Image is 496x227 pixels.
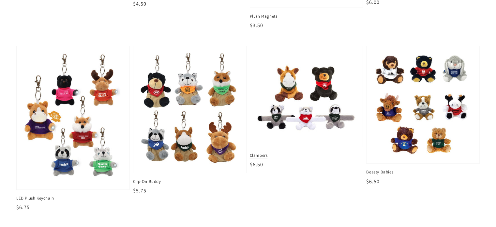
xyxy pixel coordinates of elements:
[133,187,146,194] span: $5.75
[255,51,358,141] img: Clampers
[373,53,473,157] img: Beasty Babies
[366,169,480,175] span: Beasty Babies
[250,46,363,169] a: Clampers Clampers $6.50
[133,46,247,195] a: Clip-On Buddy Clip-On Buddy $5.75
[250,153,363,158] span: Clampers
[23,53,123,183] img: LED Plush Keychain
[133,179,247,185] span: Clip-On Buddy
[16,46,130,211] a: LED Plush Keychain LED Plush Keychain $6.75
[16,204,30,211] span: $6.75
[16,195,130,201] span: LED Plush Keychain
[366,178,380,185] span: $6.50
[250,22,263,29] span: $3.50
[140,53,240,166] img: Clip-On Buddy
[250,13,363,19] span: Plush Magnets
[250,161,263,168] span: $6.50
[133,0,146,7] span: $4.50
[366,46,480,185] a: Beasty Babies Beasty Babies $6.50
